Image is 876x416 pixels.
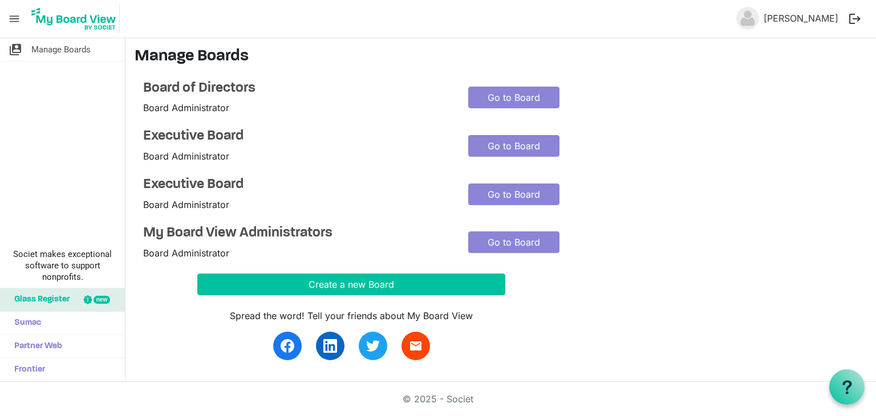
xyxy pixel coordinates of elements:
[143,247,229,259] span: Board Administrator
[759,7,843,30] a: [PERSON_NAME]
[409,339,423,353] span: email
[143,150,229,162] span: Board Administrator
[3,8,25,30] span: menu
[31,38,91,61] span: Manage Boards
[9,312,41,335] span: Sumac
[28,5,120,33] img: My Board View Logo
[143,225,451,242] a: My Board View Administrators
[468,135,559,157] a: Go to Board
[468,231,559,253] a: Go to Board
[843,7,867,31] button: logout
[468,183,559,205] a: Go to Board
[468,87,559,108] a: Go to Board
[135,47,867,67] h3: Manage Boards
[143,80,451,97] a: Board of Directors
[197,309,505,323] div: Spread the word! Tell your friends about My Board View
[281,339,294,353] img: facebook.svg
[403,393,473,405] a: © 2025 - Societ
[736,7,759,30] img: no-profile-picture.svg
[366,339,380,353] img: twitter.svg
[9,358,45,381] span: Frontier
[9,335,62,358] span: Partner Web
[9,288,70,311] span: Glass Register
[323,339,337,353] img: linkedin.svg
[143,102,229,113] span: Board Administrator
[143,199,229,210] span: Board Administrator
[5,248,120,283] span: Societ makes exceptional software to support nonprofits.
[197,274,505,295] button: Create a new Board
[9,38,22,61] span: switch_account
[401,332,430,360] a: email
[143,128,451,145] a: Executive Board
[94,296,110,304] div: new
[143,177,451,193] a: Executive Board
[28,5,124,33] a: My Board View Logo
